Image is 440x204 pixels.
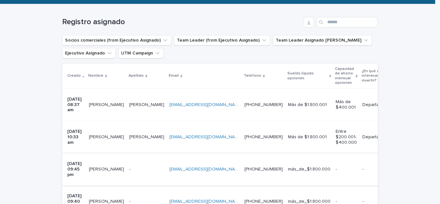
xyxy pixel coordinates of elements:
p: Departamentos [362,134,395,140]
a: [EMAIL_ADDRESS][DOMAIN_NAME] [169,167,242,171]
p: Más de $1.800.001 [288,102,330,108]
p: Creado [67,72,81,79]
p: Más de $400.001 [336,99,357,110]
p: Apellido [129,72,144,79]
p: Entre $200.001- $400.000 [336,129,357,145]
p: ¿En qué estás interesado invertir? [362,68,392,84]
p: Email [169,72,179,79]
p: [DATE] 10:33 am [67,129,84,145]
p: Capacidad de ahorro mensual opciones [335,65,354,87]
p: [PERSON_NAME] [89,133,125,140]
button: UTM Campaign [118,48,164,58]
p: [DATE] 09:45 pm [67,161,84,177]
p: - [336,167,357,172]
a: [EMAIL_ADDRESS][DOMAIN_NAME] [169,135,242,139]
p: [PERSON_NAME] [129,133,166,140]
p: más_de_$1.800.000 [288,167,330,172]
p: Más de $1.800.001 [288,134,330,140]
h1: Registro asignado [62,17,301,27]
p: - [362,167,395,172]
button: Ejecutivo Asignado [62,48,116,58]
button: Team Leader Asignado LLamados [273,35,372,45]
a: [EMAIL_ADDRESS][DOMAIN_NAME] [169,199,242,204]
p: Departamentos [362,102,395,108]
button: Team Leader (from Ejecutivo Asignado) [174,35,270,45]
p: [DATE] 08:37 am [67,97,84,113]
p: [PERSON_NAME] [129,101,166,108]
p: Nombre [88,72,103,79]
p: Teléfono [244,72,261,79]
p: Sueldo líquido opciones [287,70,328,82]
a: [PHONE_NUMBER] [244,199,283,204]
a: [PHONE_NUMBER] [244,102,283,107]
button: Socios comerciales (from Ejecutivo Asignado) [62,35,171,45]
a: [EMAIL_ADDRESS][DOMAIN_NAME] [169,102,242,107]
p: Claudio contreras [89,165,125,172]
p: [PERSON_NAME] [89,101,125,108]
p: - [129,165,132,172]
a: [PHONE_NUMBER] [244,135,283,139]
input: Search [317,17,378,27]
a: [PHONE_NUMBER] [244,167,283,171]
